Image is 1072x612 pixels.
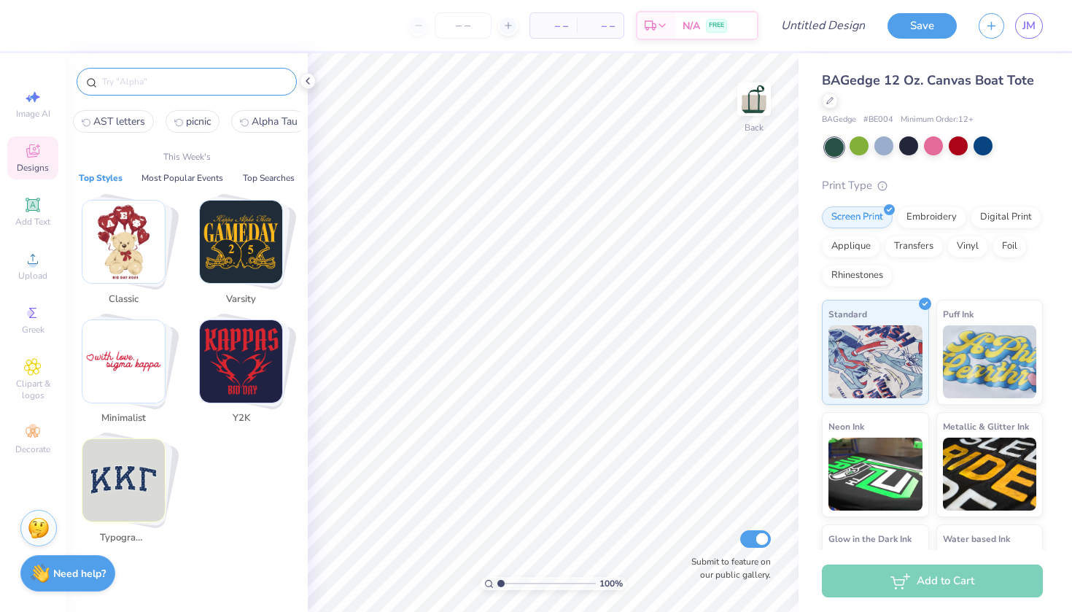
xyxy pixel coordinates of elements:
div: Screen Print [822,206,893,228]
span: FREE [709,20,724,31]
img: Metallic & Glitter Ink [943,438,1037,511]
span: Image AI [16,108,50,120]
img: Typography [82,439,165,522]
span: Greek [22,324,44,336]
button: Most Popular Events [137,171,228,185]
span: BAGedge [822,114,856,126]
label: Submit to feature on our public gallery. [683,555,771,581]
p: This Week's [163,150,211,163]
span: Y2K [217,411,265,426]
span: Varsity [217,293,265,307]
button: Stack Card Button Varsity [190,200,300,312]
span: Designs [17,162,49,174]
span: Classic [100,293,147,307]
img: Standard [828,325,923,398]
span: Add Text [15,216,50,228]
span: Minimum Order: 12 + [901,114,974,126]
div: Transfers [885,236,943,257]
button: Save [887,13,957,39]
img: Neon Ink [828,438,923,511]
span: Decorate [15,443,50,455]
button: picnic1 [166,110,220,133]
img: Minimalist [82,320,165,403]
input: – – [435,12,492,39]
span: – – [539,18,568,34]
button: Stack Card Button Classic [73,200,183,312]
button: Top Styles [74,171,127,185]
span: # BE004 [863,114,893,126]
div: Digital Print [971,206,1041,228]
img: Varsity [200,201,282,283]
img: Back [739,85,769,114]
div: Back [745,121,764,134]
img: Puff Ink [943,325,1037,398]
span: N/A [683,18,700,34]
span: Puff Ink [943,306,974,322]
span: Water based Ink [943,531,1010,546]
span: BAGedge 12 Oz. Canvas Boat Tote [822,71,1034,89]
div: Applique [822,236,880,257]
span: Upload [18,270,47,282]
span: Clipart & logos [7,378,58,401]
span: JM [1022,18,1036,34]
span: Minimalist [100,411,147,426]
button: Alpha Tau2 [231,110,306,133]
span: Typography [100,531,147,546]
input: Untitled Design [769,11,877,40]
span: Glow in the Dark Ink [828,531,912,546]
span: – – [586,18,615,34]
a: JM [1015,13,1043,39]
span: 100 % [599,577,623,590]
div: Rhinestones [822,265,893,287]
span: AST letters [93,115,145,128]
span: Metallic & Glitter Ink [943,419,1029,434]
div: Vinyl [947,236,988,257]
button: Top Searches [238,171,299,185]
button: Stack Card Button Y2K [190,319,300,432]
span: picnic [186,115,211,128]
button: AST letters0 [73,110,154,133]
span: Alpha Tau [252,115,298,128]
img: Classic [82,201,165,283]
input: Try "Alpha" [101,74,287,89]
button: Stack Card Button Minimalist [73,319,183,432]
span: Neon Ink [828,419,864,434]
div: Embroidery [897,206,966,228]
div: Print Type [822,177,1043,194]
div: Foil [993,236,1027,257]
strong: Need help? [53,567,106,581]
span: Standard [828,306,867,322]
img: Y2K [200,320,282,403]
button: Stack Card Button Typography [73,438,183,551]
